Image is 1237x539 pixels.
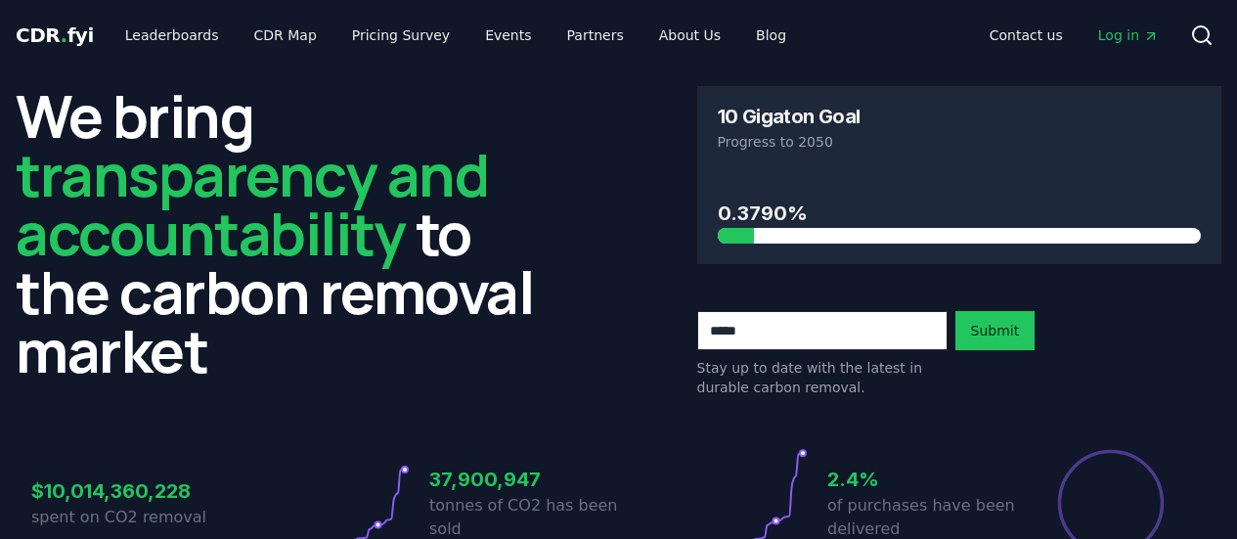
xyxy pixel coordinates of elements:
[718,107,861,126] h3: 10 Gigaton Goal
[16,22,94,49] a: CDR.fyi
[429,465,619,494] h3: 37,900,947
[110,18,235,53] a: Leaderboards
[718,132,1202,152] p: Progress to 2050
[974,18,1079,53] a: Contact us
[16,86,541,380] h2: We bring to the carbon removal market
[16,134,488,273] span: transparency and accountability
[1098,25,1159,45] span: Log in
[643,18,736,53] a: About Us
[31,476,221,506] h3: $10,014,360,228
[974,18,1174,53] nav: Main
[955,311,1036,350] button: Submit
[697,358,948,397] p: Stay up to date with the latest in durable carbon removal.
[1082,18,1174,53] a: Log in
[718,199,1202,228] h3: 0.3790%
[469,18,547,53] a: Events
[61,23,67,47] span: .
[16,23,94,47] span: CDR fyi
[31,506,221,529] p: spent on CO2 removal
[740,18,802,53] a: Blog
[336,18,465,53] a: Pricing Survey
[552,18,640,53] a: Partners
[110,18,802,53] nav: Main
[239,18,332,53] a: CDR Map
[827,465,1017,494] h3: 2.4%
